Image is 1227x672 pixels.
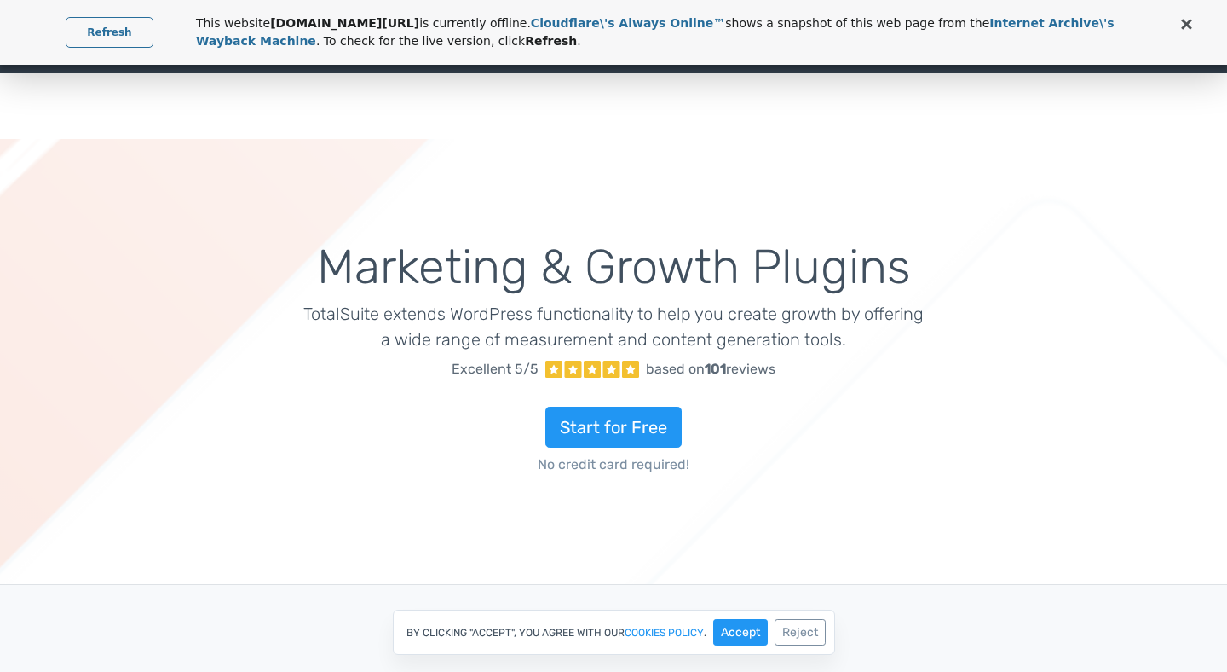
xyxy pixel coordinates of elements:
[646,359,775,379] div: based on reviews
[531,16,725,30] a: Cloudflare\'s Always Online™
[303,455,925,475] span: No credit card required!
[303,241,925,294] h1: Marketing & Growth Plugins
[196,14,1133,50] p: This website is currently offline. shows a snapshot of this web page from the . To check for the ...
[393,610,835,655] div: By clicking "Accept", you agree with our .
[625,628,704,638] a: cookies policy
[525,34,577,48] strong: Refresh
[713,619,768,646] button: Accept
[270,16,419,30] strong: [DOMAIN_NAME][URL]
[705,361,726,377] strong: 101
[66,17,153,48] a: Refresh
[545,407,682,448] a: Start for Free
[303,301,925,352] p: TotalSuite extends WordPress functionality to help you create growth by offering a wide range of ...
[452,359,539,379] span: Excellent 5/5
[303,352,925,386] a: Excellent 5/5 based on101reviews
[775,619,826,646] button: Reject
